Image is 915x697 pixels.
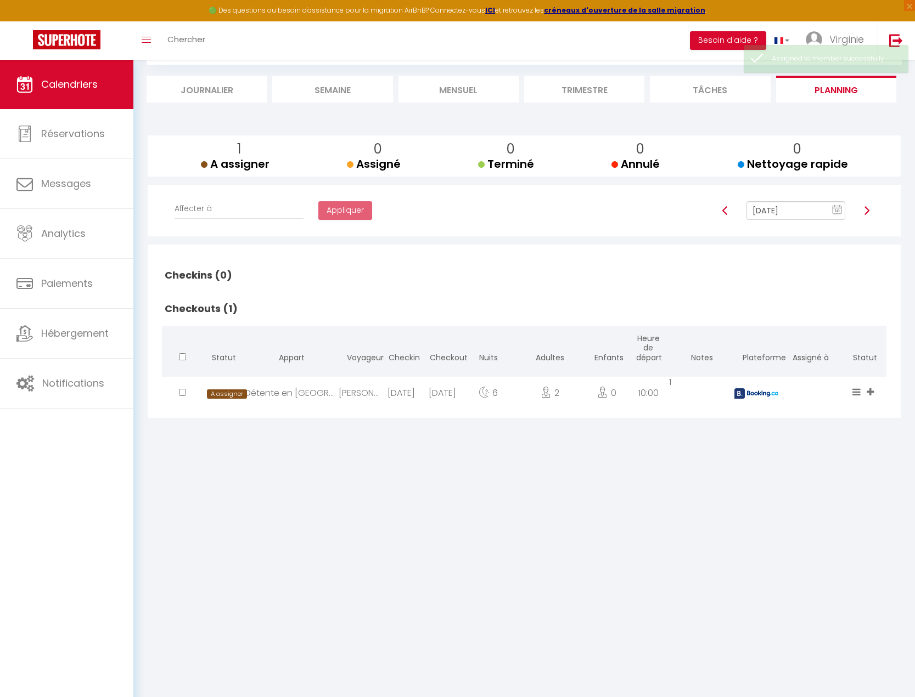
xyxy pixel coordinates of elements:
[485,5,495,15] a: ICI
[422,326,463,374] th: Checkout
[746,201,845,220] input: Select Date
[544,5,705,15] a: créneaux d'ouverture de la salle migration
[41,326,109,340] span: Hébergement
[356,141,401,157] p: 0
[628,377,669,412] div: 10:00
[318,201,372,220] button: Appliquer
[159,21,214,60] a: Chercher
[339,377,380,412] div: [PERSON_NAME]
[620,141,660,157] p: 0
[829,32,864,46] span: Virginie
[422,377,463,412] div: [DATE]
[776,76,896,103] li: Planning
[862,206,871,215] img: arrow-right3.svg
[347,156,401,172] span: Assigné
[272,76,392,103] li: Semaine
[41,127,105,140] span: Réservations
[380,377,422,412] div: [DATE]
[201,156,270,172] span: A assigner
[843,326,886,374] th: Statut
[586,377,627,412] div: 0
[207,389,246,399] span: A assigner
[772,54,897,64] div: Assigned to member successfully
[210,141,270,157] p: 1
[721,206,729,215] img: arrow-left3.svg
[41,177,91,190] span: Messages
[42,376,104,390] span: Notifications
[463,377,514,412] div: 6
[9,4,42,37] button: Ouvrir le widget de chat LiveChat
[690,31,766,50] button: Besoin d'aide ?
[628,326,669,374] th: Heure de départ
[746,141,848,157] p: 0
[889,33,903,47] img: logout
[611,156,660,172] span: Annulé
[167,33,205,45] span: Chercher
[478,156,534,172] span: Terminé
[778,326,843,374] th: Assigné à
[514,377,586,412] div: 2
[806,31,822,48] img: ...
[487,141,534,157] p: 0
[33,30,100,49] img: Super Booking
[147,76,267,103] li: Journalier
[798,21,878,60] a: ... Virginie
[279,352,305,363] span: Appart
[398,76,519,103] li: Mensuel
[41,276,93,290] span: Paiements
[514,326,586,374] th: Adultes
[41,226,86,240] span: Analytics
[162,292,886,326] h2: Checkouts (1)
[669,374,734,412] td: 1
[650,76,770,103] li: Tâches
[669,326,734,374] th: Notes
[380,326,422,374] th: Checkin
[245,377,339,412] div: Détente en [GEOGRAPHIC_DATA]
[738,156,848,172] span: Nettoyage rapide
[835,208,840,213] text: 10
[212,352,236,363] span: Statut
[339,326,380,374] th: Voyageur
[41,77,98,91] span: Calendriers
[734,388,784,399] img: booking2.png
[463,326,514,374] th: Nuits
[734,326,778,374] th: Plateforme
[162,258,886,292] h2: Checkins (0)
[524,76,644,103] li: Trimestre
[586,326,627,374] th: Enfants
